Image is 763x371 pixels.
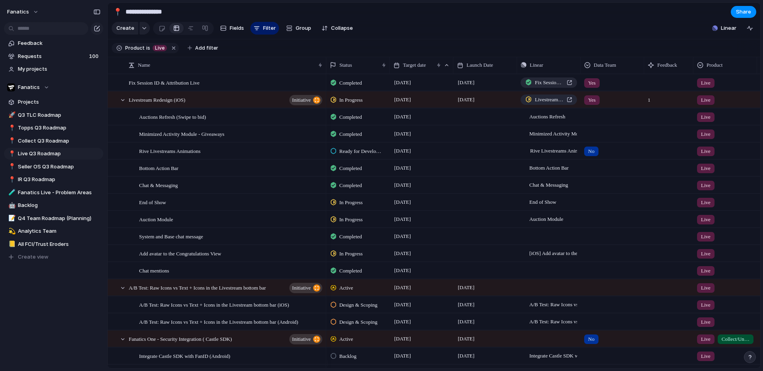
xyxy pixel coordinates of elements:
[521,177,568,193] span: Chat & Messaging
[146,44,150,52] span: is
[129,78,199,87] span: Fix Session ID & Attribution Live
[4,122,103,134] a: 📍Topps Q3 Roadmap
[125,44,145,52] span: Product
[588,335,595,343] span: No
[701,164,711,172] span: Live
[339,267,362,275] span: Completed
[8,124,14,133] div: 📍
[392,334,413,344] span: [DATE]
[129,283,266,292] span: A/B Test: Raw Icons vs Text + Icons in the Livestream bottom bar
[138,61,150,69] span: Name
[4,225,103,237] div: 💫Analytics Team
[701,96,711,104] span: Live
[139,112,206,121] span: Auctions Refresh (Swipe to bid)
[4,161,103,173] div: 📍Seller OS Q3 Roadmap
[18,150,101,158] span: Live Q3 Roadmap
[292,282,311,294] span: initiative
[8,214,14,223] div: 📝
[588,96,596,104] span: Yes
[645,92,654,104] span: 1
[18,65,101,73] span: My projects
[4,174,103,185] a: 📍IR Q3 Roadmap
[289,95,322,105] button: initiative
[8,227,14,236] div: 💫
[7,111,15,119] button: 🚀
[292,334,311,345] span: initiative
[456,300,476,309] span: [DATE]
[18,201,101,209] span: Backlog
[657,61,677,69] span: Feedback
[4,238,103,250] div: 📒All FCI/Trust Eroders
[116,24,134,32] span: Create
[392,214,413,224] span: [DATE]
[139,232,203,241] span: System and Base chat message
[339,61,352,69] span: Status
[521,126,577,142] span: Minimized Activity Module - Giveaways
[7,214,15,222] button: 📝
[701,284,711,292] span: Live
[392,163,413,173] span: [DATE]
[701,199,711,207] span: Live
[392,129,413,139] span: [DATE]
[731,6,756,18] button: Share
[521,194,556,210] span: End of Show
[392,78,413,87] span: [DATE]
[707,61,722,69] span: Product
[112,22,138,35] button: Create
[467,61,493,69] span: Launch Date
[701,335,711,343] span: Live
[535,96,564,104] span: Livestream Redesign (iOS and Android)
[4,251,103,263] button: Create view
[139,163,178,172] span: Bottom Action Bar
[709,22,740,34] button: Linear
[139,317,298,326] span: A/B Test: Raw Icons vs Text + Icons in the Livestream bottom bar (Android)
[8,175,14,184] div: 📍
[282,22,315,35] button: Group
[521,77,577,88] a: Fix Session ID & Attribution Live
[339,147,383,155] span: Ready for Development
[139,266,169,275] span: Chat mentions
[339,335,353,343] span: Active
[139,146,201,155] span: Rive Livestreams Animations
[7,201,15,209] button: 🤖
[8,149,14,158] div: 📍
[18,189,101,197] span: Fanatics Live - Problem Areas
[7,240,15,248] button: 📒
[89,52,100,60] span: 100
[456,351,476,361] span: [DATE]
[155,44,165,52] span: Live
[111,6,124,18] button: 📍
[18,214,101,222] span: Q4 Team Roadmap (Planning)
[7,227,15,235] button: 💫
[521,314,577,330] span: A/B Test: Raw Icons vs Text + Icons in the Livestream bottom bar (Android)
[392,95,413,104] span: [DATE]
[521,245,577,261] span: [iOS] Add avatar to the Congratulations View
[195,44,218,52] span: Add filter
[392,180,413,190] span: [DATE]
[339,79,362,87] span: Completed
[139,197,166,207] span: End of Show
[8,240,14,249] div: 📒
[18,52,87,60] span: Requests
[151,44,168,52] button: Live
[701,130,711,138] span: Live
[18,83,40,91] span: Fanatics
[139,214,173,224] span: Auction Module
[296,24,311,32] span: Group
[217,22,247,35] button: Fields
[392,317,413,327] span: [DATE]
[7,163,15,171] button: 📍
[139,249,221,258] span: Add avatar to the Congratulations View
[339,233,362,241] span: Completed
[4,50,103,62] a: Requests100
[339,284,353,292] span: Active
[139,300,289,309] span: A/B Test: Raw Icons vs Text + Icons in the Livestream bottom bar (iOS)
[392,146,413,156] span: [DATE]
[701,147,711,155] span: Live
[4,148,103,160] a: 📍Live Q3 Roadmap
[339,250,363,258] span: In Progress
[339,130,362,138] span: Completed
[701,301,711,309] span: Live
[4,135,103,147] div: 📍Collect Q3 Roadmap
[139,180,178,189] span: Chat & Messaging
